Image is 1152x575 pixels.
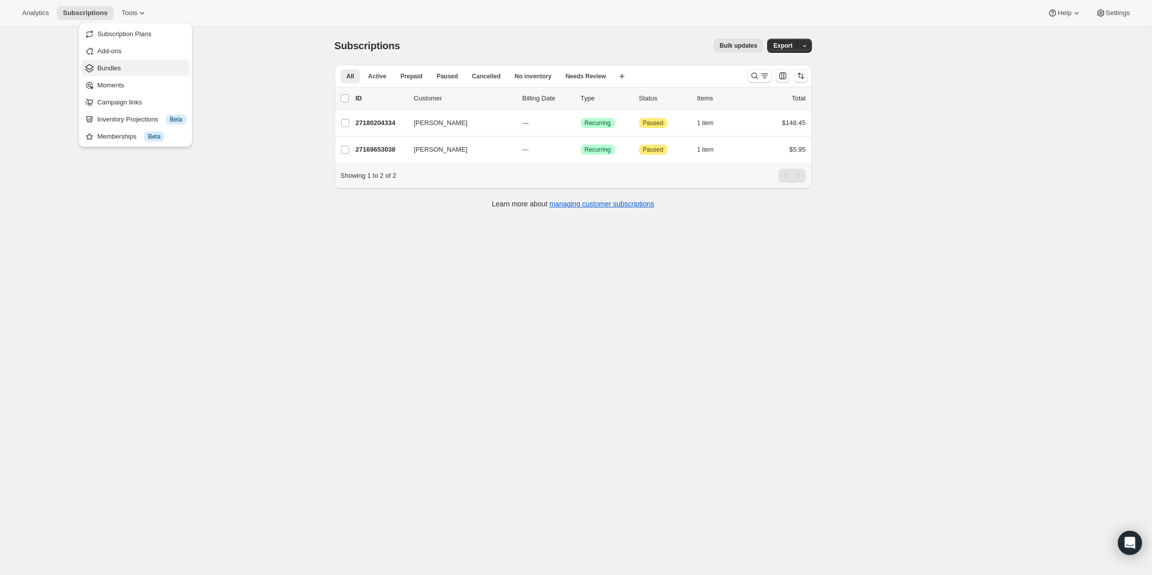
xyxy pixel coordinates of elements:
span: Paused [437,72,458,80]
span: Subscriptions [335,40,400,51]
span: Active [368,72,386,80]
span: Subscriptions [63,9,108,17]
span: Analytics [22,9,49,17]
p: 27180204334 [356,118,406,128]
span: [PERSON_NAME] [414,145,468,155]
button: 1 item [697,116,725,130]
button: [PERSON_NAME] [408,115,508,131]
p: Customer [414,93,514,103]
span: Paused [643,146,664,154]
span: Export [773,42,792,50]
p: ID [356,93,406,103]
button: Campaign links [81,94,189,110]
div: Type [581,93,631,103]
span: Beta [170,116,182,124]
button: Tools [116,6,153,20]
button: Sort the results [794,69,808,83]
span: Campaign links [97,98,142,106]
span: Moments [97,81,124,89]
a: managing customer subscriptions [549,200,654,208]
span: No inventory [514,72,551,80]
button: Subscriptions [57,6,114,20]
span: Paused [643,119,664,127]
p: Learn more about [492,199,654,209]
span: --- [522,119,529,127]
div: Open Intercom Messenger [1118,531,1142,555]
p: Showing 1 to 2 of 2 [341,171,396,181]
span: Needs Review [566,72,606,80]
nav: Pagination [778,169,806,183]
span: Recurring [585,146,611,154]
button: Help [1041,6,1087,20]
button: Analytics [16,6,55,20]
div: Inventory Projections [97,114,186,125]
div: Items [697,93,748,103]
span: Subscription Plans [97,30,152,38]
button: 1 item [697,143,725,157]
span: Bundles [97,64,121,72]
div: 27180204334[PERSON_NAME]---SuccessRecurringAttentionPaused1 item$148.45 [356,116,806,130]
span: [PERSON_NAME] [414,118,468,128]
button: Create new view [614,69,630,83]
span: Bulk updates [719,42,757,50]
span: $148.45 [782,119,806,127]
span: Add-ons [97,47,122,55]
button: [PERSON_NAME] [408,142,508,158]
button: Subscription Plans [81,26,189,42]
span: Recurring [585,119,611,127]
button: Settings [1090,6,1136,20]
button: Memberships [81,128,189,144]
div: IDCustomerBilling DateTypeStatusItemsTotal [356,93,806,103]
div: 27169653038[PERSON_NAME]---SuccessRecurringAttentionPaused1 item$5.95 [356,143,806,157]
span: 1 item [697,146,714,154]
span: Help [1058,9,1071,17]
button: Add-ons [81,43,189,59]
div: Memberships [97,132,186,142]
button: Export [767,39,798,53]
button: Inventory Projections [81,111,189,127]
span: Tools [122,9,137,17]
span: All [347,72,354,80]
button: Search and filter results [748,69,772,83]
span: --- [522,146,529,153]
p: Total [792,93,805,103]
button: Moments [81,77,189,93]
span: Settings [1106,9,1130,17]
span: $5.95 [789,146,806,153]
span: 1 item [697,119,714,127]
p: Billing Date [522,93,573,103]
span: Beta [148,133,161,141]
button: Bundles [81,60,189,76]
button: Bulk updates [713,39,763,53]
button: Customize table column order and visibility [776,69,790,83]
span: Cancelled [472,72,501,80]
span: Prepaid [400,72,423,80]
p: 27169653038 [356,145,406,155]
p: Status [639,93,689,103]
